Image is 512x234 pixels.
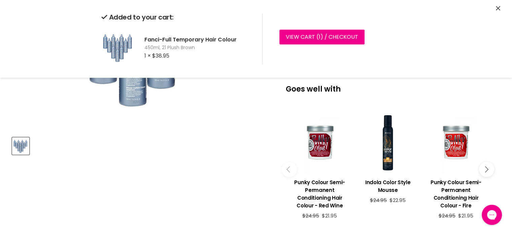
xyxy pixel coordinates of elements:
[425,178,486,209] h3: Punky Colour Semi-Permanent Conditioning Hair Colour - Fire
[144,36,251,43] h2: Fanci-Full Temporary Hair Colour
[302,212,319,219] span: $24.95
[389,197,406,204] span: $22.95
[370,197,387,204] span: $24.95
[439,212,455,219] span: $24.95
[496,5,500,12] button: Close
[357,173,418,197] a: View product:Indola Color Style Mousse
[152,52,169,60] span: $38.95
[425,173,486,213] a: View product:Punky Colour Semi-Permanent Conditioning Hair Colour - Fire
[357,178,418,194] h3: Indola Color Style Mousse
[101,13,251,21] h2: Added to your cart:
[13,138,29,154] img: Fanci-Full Temporary Hair Colour
[289,178,350,209] h3: Punky Colour Semi-Permanent Conditioning Hair Colour - Red Wine
[458,212,473,219] span: $21.95
[286,74,490,97] p: Goes well with
[144,52,151,60] span: 1 ×
[144,44,251,51] span: 450ml, 21 Plush Brown
[11,135,265,155] div: Product thumbnails
[279,30,365,44] a: View cart (1) / Checkout
[319,33,320,41] span: 1
[289,173,350,213] a: View product:Punky Colour Semi-Permanent Conditioning Hair Colour - Red Wine
[12,137,29,155] button: Fanci-Full Temporary Hair Colour
[101,31,135,64] img: Fanci-Full Temporary Hair Colour
[478,202,505,227] iframe: Gorgias live chat messenger
[322,212,337,219] span: $21.95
